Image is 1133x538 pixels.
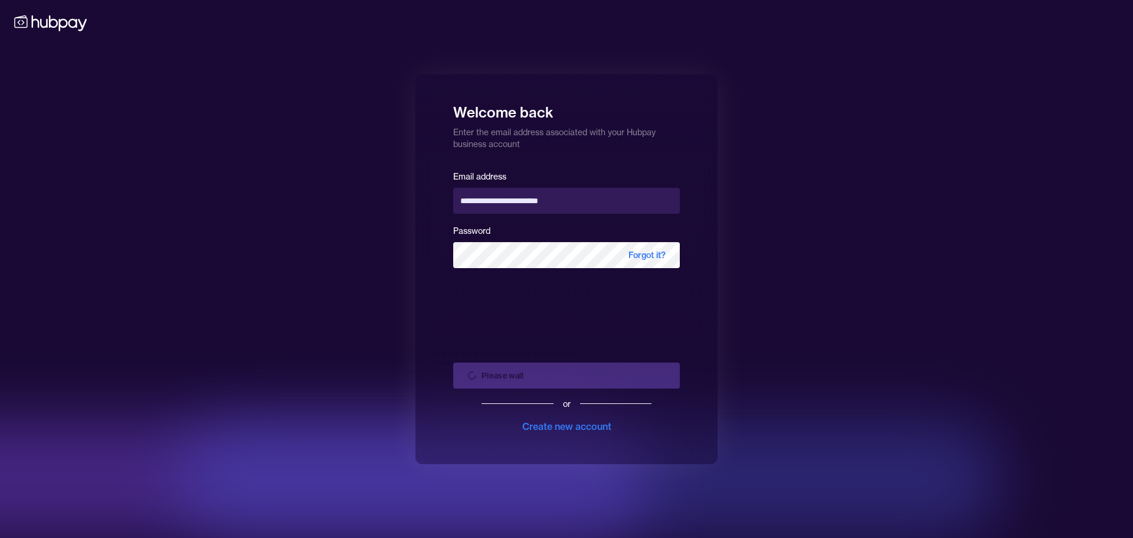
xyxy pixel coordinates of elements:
label: Password [453,226,490,236]
div: or [563,398,571,410]
span: Forgot it? [614,242,680,268]
h1: Welcome back [453,96,680,122]
label: Email address [453,171,506,182]
div: Create new account [522,419,611,433]
p: Enter the email address associated with your Hubpay business account [453,122,680,150]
